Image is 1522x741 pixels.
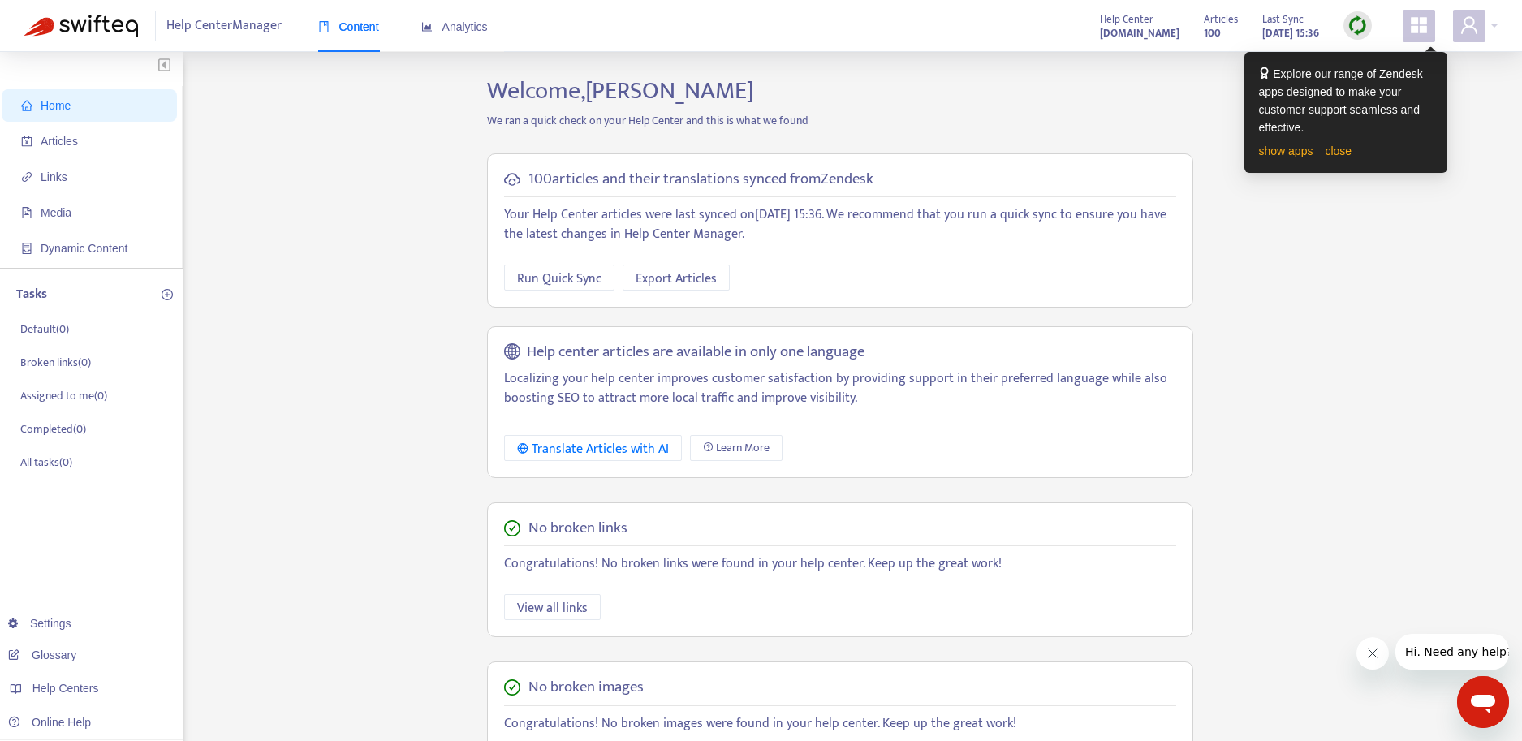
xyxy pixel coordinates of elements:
[1356,637,1389,670] iframe: Close message
[20,321,69,338] p: Default ( 0 )
[8,617,71,630] a: Settings
[8,716,91,729] a: Online Help
[475,112,1205,129] p: We ran a quick check on your Help Center and this is what we found
[504,435,682,461] button: Translate Articles with AI
[504,554,1176,574] p: Congratulations! No broken links were found in your help center. Keep up the great work!
[1262,24,1319,42] strong: [DATE] 15:36
[527,343,864,362] h5: Help center articles are available in only one language
[1259,144,1313,157] a: show apps
[528,679,644,697] h5: No broken images
[1325,144,1352,157] a: close
[41,206,71,219] span: Media
[1262,11,1304,28] span: Last Sync
[421,20,488,33] span: Analytics
[1347,15,1368,36] img: sync.dc5367851b00ba804db3.png
[21,207,32,218] span: file-image
[41,135,78,148] span: Articles
[504,171,520,187] span: cloud-sync
[21,243,32,254] span: container
[1100,24,1179,42] a: [DOMAIN_NAME]
[1459,15,1479,35] span: user
[32,682,99,695] span: Help Centers
[21,100,32,111] span: home
[517,269,601,289] span: Run Quick Sync
[318,21,330,32] span: book
[504,594,601,620] button: View all links
[41,170,67,183] span: Links
[716,439,770,457] span: Learn More
[41,99,71,112] span: Home
[504,205,1176,244] p: Your Help Center articles were last synced on [DATE] 15:36 . We recommend that you run a quick sy...
[517,439,669,459] div: Translate Articles with AI
[1457,676,1509,728] iframe: Button to launch messaging window
[20,354,91,371] p: Broken links ( 0 )
[1204,24,1221,42] strong: 100
[504,265,614,291] button: Run Quick Sync
[20,454,72,471] p: All tasks ( 0 )
[623,265,730,291] button: Export Articles
[1409,15,1429,35] span: appstore
[504,343,520,362] span: global
[528,519,627,538] h5: No broken links
[21,171,32,183] span: link
[20,420,86,437] p: Completed ( 0 )
[690,435,783,461] a: Learn More
[1395,634,1509,670] iframe: Message from company
[528,170,873,189] h5: 100 articles and their translations synced from Zendesk
[166,11,282,41] span: Help Center Manager
[1100,11,1153,28] span: Help Center
[162,289,173,300] span: plus-circle
[16,285,47,304] p: Tasks
[21,136,32,147] span: account-book
[421,21,433,32] span: area-chart
[517,598,588,618] span: View all links
[636,269,717,289] span: Export Articles
[504,679,520,696] span: check-circle
[1204,11,1238,28] span: Articles
[487,71,754,111] span: Welcome, [PERSON_NAME]
[504,520,520,536] span: check-circle
[1259,65,1433,136] div: Explore our range of Zendesk apps designed to make your customer support seamless and effective.
[20,387,107,404] p: Assigned to me ( 0 )
[41,242,127,255] span: Dynamic Content
[10,11,117,24] span: Hi. Need any help?
[24,15,138,37] img: Swifteq
[318,20,379,33] span: Content
[8,648,76,661] a: Glossary
[504,714,1176,734] p: Congratulations! No broken images were found in your help center. Keep up the great work!
[504,369,1176,408] p: Localizing your help center improves customer satisfaction by providing support in their preferre...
